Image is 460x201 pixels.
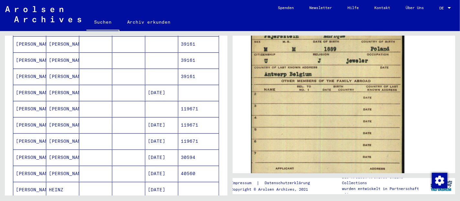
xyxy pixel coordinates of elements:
[178,150,219,165] mat-cell: 30594
[178,36,219,52] mat-cell: 39161
[46,52,79,68] mat-cell: [PERSON_NAME]
[46,69,79,84] mat-cell: [PERSON_NAME]
[46,133,79,149] mat-cell: [PERSON_NAME]
[231,180,318,186] div: |
[13,36,46,52] mat-cell: [PERSON_NAME]
[13,52,46,68] mat-cell: [PERSON_NAME]
[178,101,219,117] mat-cell: 119671
[46,166,79,182] mat-cell: [PERSON_NAME]
[5,6,81,22] img: Arolsen_neg.svg
[439,6,446,10] span: DE
[46,85,79,101] mat-cell: [PERSON_NAME]
[432,173,447,188] img: Zustimmung ändern
[13,182,46,198] mat-cell: [PERSON_NAME]
[178,117,219,133] mat-cell: 119671
[46,150,79,165] mat-cell: [PERSON_NAME]
[342,186,427,197] p: wurden entwickelt in Partnerschaft mit
[145,133,178,149] mat-cell: [DATE]
[231,180,257,186] a: Impressum
[178,52,219,68] mat-cell: 39161
[178,133,219,149] mat-cell: 119671
[13,117,46,133] mat-cell: [PERSON_NAME]
[13,69,46,84] mat-cell: [PERSON_NAME]
[46,182,79,198] mat-cell: HEINZ
[145,150,178,165] mat-cell: [DATE]
[178,69,219,84] mat-cell: 39161
[46,101,79,117] mat-cell: [PERSON_NAME]
[145,117,178,133] mat-cell: [DATE]
[178,166,219,182] mat-cell: 40560
[145,182,178,198] mat-cell: [DATE]
[145,166,178,182] mat-cell: [DATE]
[342,174,427,186] p: Die Arolsen Archives Online-Collections
[86,14,119,31] a: Suchen
[13,101,46,117] mat-cell: [PERSON_NAME]
[145,85,178,101] mat-cell: [DATE]
[429,178,454,194] img: yv_logo.png
[46,117,79,133] mat-cell: [PERSON_NAME]
[13,85,46,101] mat-cell: [PERSON_NAME]
[13,166,46,182] mat-cell: [PERSON_NAME]
[13,150,46,165] mat-cell: [PERSON_NAME]
[46,36,79,52] mat-cell: [PERSON_NAME]
[13,133,46,149] mat-cell: [PERSON_NAME]
[231,186,318,192] p: Copyright © Arolsen Archives, 2021
[119,14,179,30] a: Archiv erkunden
[259,180,318,186] a: Datenschutzerklärung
